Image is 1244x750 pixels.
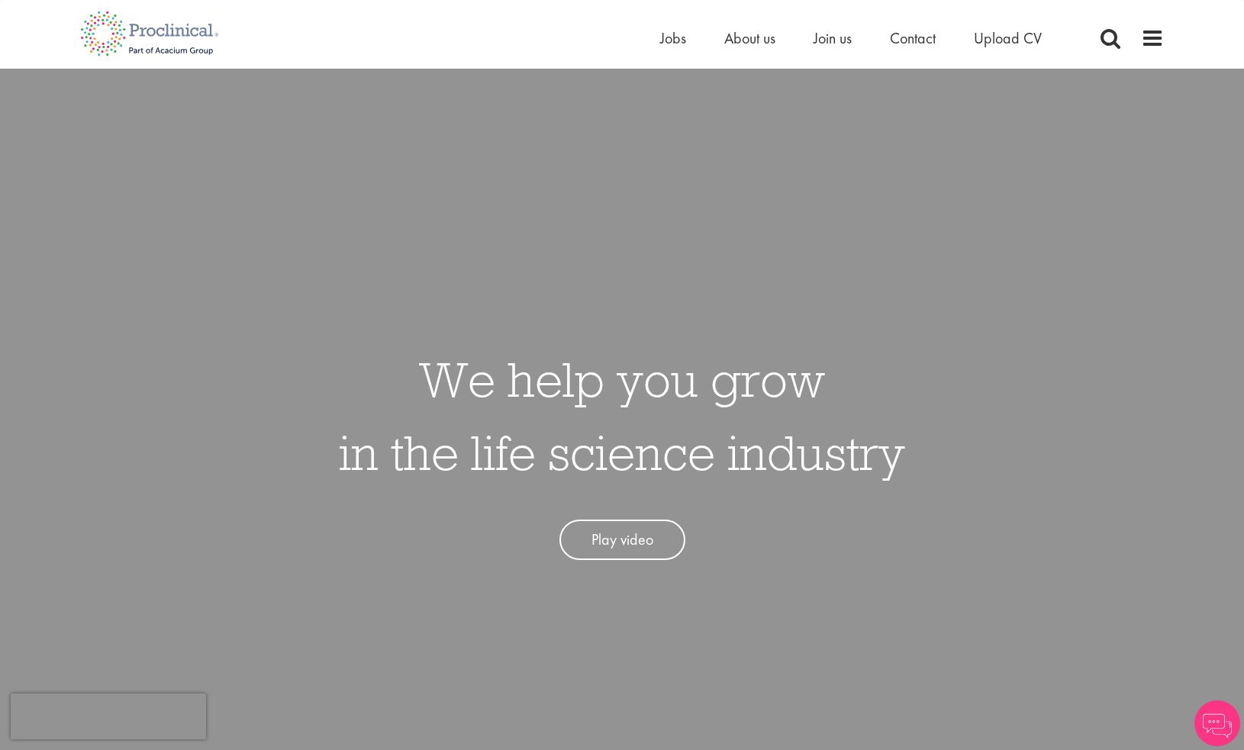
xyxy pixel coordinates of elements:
[724,28,775,48] a: About us
[814,28,852,48] a: Join us
[1194,700,1240,746] img: Chatbot
[339,343,905,489] h1: We help you grow in the life science industry
[974,28,1042,48] a: Upload CV
[660,28,686,48] a: Jobs
[890,28,936,48] a: Contact
[559,520,685,560] a: Play video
